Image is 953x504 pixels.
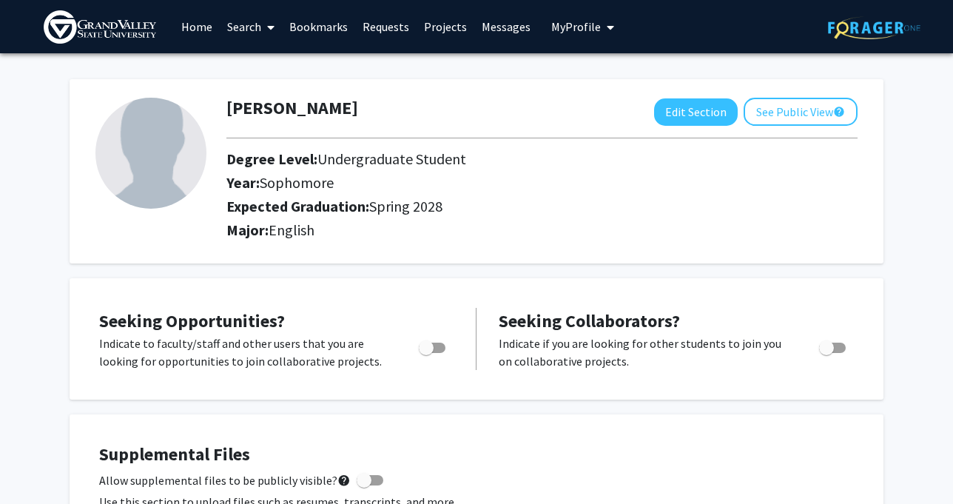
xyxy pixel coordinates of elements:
[99,335,391,370] p: Indicate to faculty/staff and other users that you are looking for opportunities to join collabor...
[551,19,601,34] span: My Profile
[226,174,834,192] h2: Year:
[174,1,220,53] a: Home
[226,221,858,239] h2: Major:
[744,98,858,126] button: See Public View
[413,335,454,357] div: Toggle
[369,197,442,215] span: Spring 2028
[220,1,282,53] a: Search
[417,1,474,53] a: Projects
[499,335,791,370] p: Indicate if you are looking for other students to join you on collaborative projects.
[813,335,854,357] div: Toggle
[282,1,355,53] a: Bookmarks
[269,221,314,239] span: English
[99,444,854,466] h4: Supplemental Files
[260,173,334,192] span: Sophomore
[11,437,63,493] iframe: Chat
[226,98,358,119] h1: [PERSON_NAME]
[226,198,834,215] h2: Expected Graduation:
[44,10,156,44] img: Grand Valley State University Logo
[833,103,845,121] mat-icon: help
[317,149,466,168] span: Undergraduate Student
[499,309,680,332] span: Seeking Collaborators?
[95,98,206,209] img: Profile Picture
[337,471,351,489] mat-icon: help
[99,471,351,489] span: Allow supplemental files to be publicly visible?
[828,16,920,39] img: ForagerOne Logo
[474,1,538,53] a: Messages
[654,98,738,126] button: Edit Section
[99,309,285,332] span: Seeking Opportunities?
[226,150,834,168] h2: Degree Level:
[355,1,417,53] a: Requests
